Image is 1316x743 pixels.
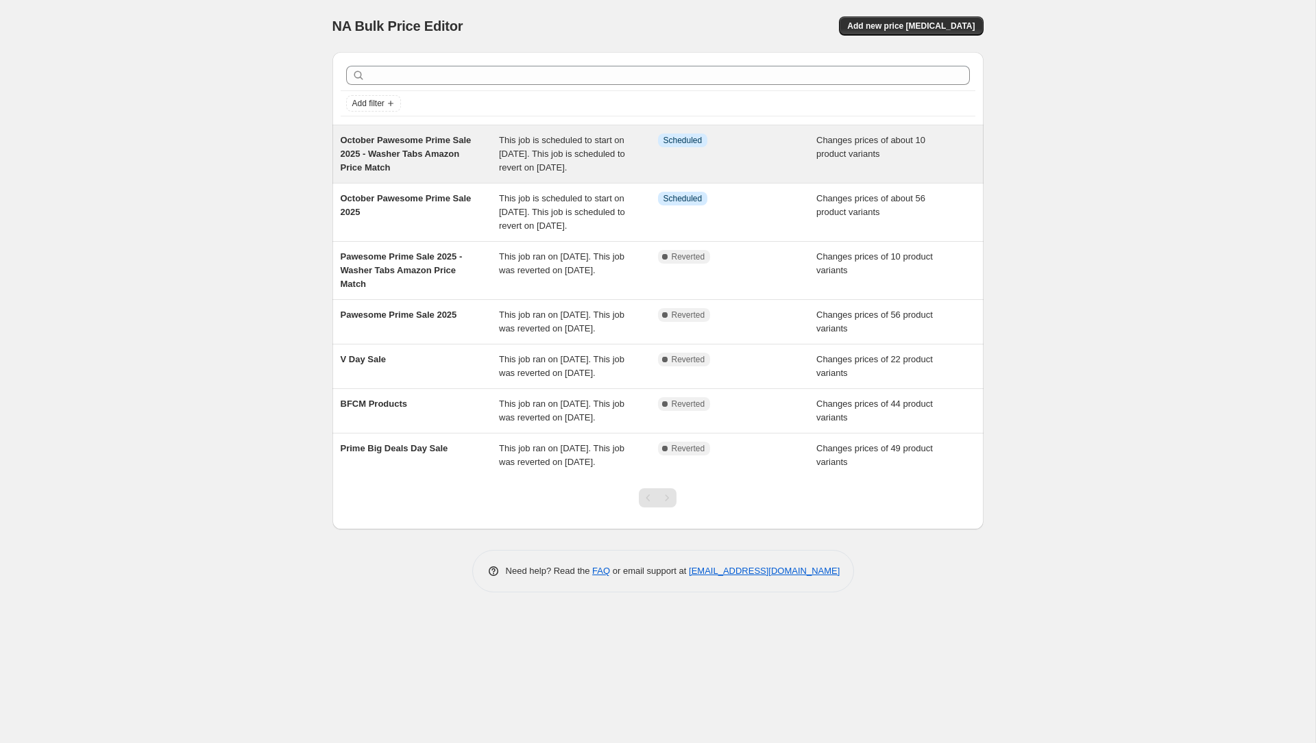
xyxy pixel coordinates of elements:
span: This job ran on [DATE]. This job was reverted on [DATE]. [499,251,624,275]
span: Pawesome Prime Sale 2025 - Washer Tabs Amazon Price Match [341,251,463,289]
span: Pawesome Prime Sale 2025 [341,310,457,320]
span: This job ran on [DATE]. This job was reverted on [DATE]. [499,443,624,467]
span: This job ran on [DATE]. This job was reverted on [DATE]. [499,399,624,423]
span: Changes prices of 10 product variants [816,251,933,275]
span: Scheduled [663,193,703,204]
span: Changes prices of 22 product variants [816,354,933,378]
nav: Pagination [639,488,677,507]
span: Scheduled [663,135,703,146]
span: This job is scheduled to start on [DATE]. This job is scheduled to revert on [DATE]. [499,193,625,231]
button: Add filter [346,95,401,112]
span: October Pawesome Prime Sale 2025 - Washer Tabs Amazon Price Match [341,135,472,173]
span: Reverted [672,354,705,365]
span: Changes prices of about 56 product variants [816,193,925,217]
span: Add filter [352,98,385,109]
span: This job ran on [DATE]. This job was reverted on [DATE]. [499,310,624,333]
a: [EMAIL_ADDRESS][DOMAIN_NAME] [689,566,840,576]
a: FAQ [592,566,610,576]
span: This job is scheduled to start on [DATE]. This job is scheduled to revert on [DATE]. [499,135,625,173]
span: Reverted [672,443,705,454]
span: Reverted [672,310,705,320]
span: Changes prices of about 10 product variants [816,135,925,159]
span: October Pawesome Prime Sale 2025 [341,193,472,217]
span: Changes prices of 56 product variants [816,310,933,333]
span: BFCM Products [341,399,408,409]
span: Prime Big Deals Day Sale [341,443,448,453]
span: Add new price [MEDICAL_DATA] [847,21,975,32]
span: NA Bulk Price Editor [332,18,463,34]
span: or email support at [610,566,689,576]
span: V Day Sale [341,354,387,364]
span: Changes prices of 44 product variants [816,399,933,423]
span: Changes prices of 49 product variants [816,443,933,467]
button: Add new price [MEDICAL_DATA] [839,16,983,36]
span: Need help? Read the [506,566,593,576]
span: Reverted [672,251,705,262]
span: This job ran on [DATE]. This job was reverted on [DATE]. [499,354,624,378]
span: Reverted [672,399,705,410]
